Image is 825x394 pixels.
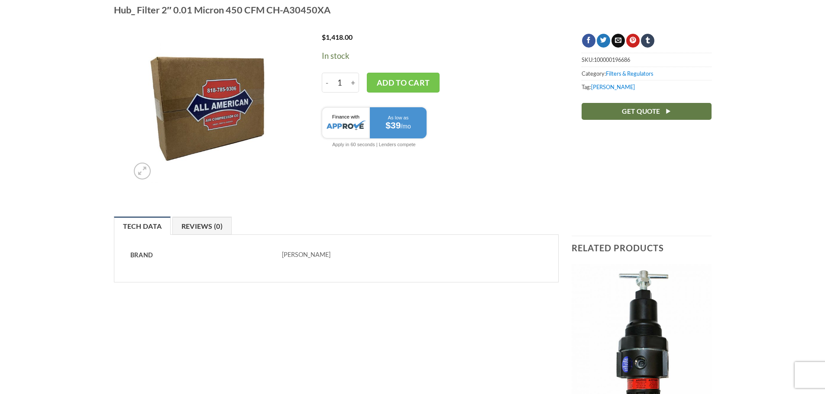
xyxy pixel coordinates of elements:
a: Tech Data [114,217,171,235]
h3: Related products [572,236,712,259]
p: [PERSON_NAME] [282,251,545,259]
span: 100000196686 [594,56,630,63]
input: Reduce quantity of Hub_ Filter 2" 0.01 Micron 450 CFM CH-A30450XA [322,73,332,93]
table: Product Details [127,248,546,262]
bdi: 1,418.00 [322,33,353,41]
p: In stock [322,50,556,62]
a: Reviews (0) [172,217,232,235]
a: Share on Tumblr [641,34,654,48]
span: Tag: [582,80,712,93]
a: Email to a Friend [611,34,625,48]
span: $ [322,33,326,41]
img: Awaiting product image [129,34,280,184]
a: Share on Twitter [597,34,610,48]
th: Brand [127,248,279,262]
h1: Hub_ Filter 2″ 0.01 Micron 450 CFM CH-A30450XA [114,4,712,16]
a: Get Quote [582,103,712,120]
button: Add to cart [367,73,440,93]
a: [PERSON_NAME] [591,83,635,90]
a: Zoom [134,163,151,179]
input: Increase quantity of Hub_ Filter 2" 0.01 Micron 450 CFM CH-A30450XA [348,73,359,93]
a: Filters & Regulators [606,70,654,77]
a: Share on Facebook [582,34,595,48]
input: Product quantity [332,73,348,93]
a: Pin on Pinterest [626,34,640,48]
span: SKU: [582,53,712,66]
span: Get Quote [622,106,660,117]
span: Category: [582,67,712,80]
